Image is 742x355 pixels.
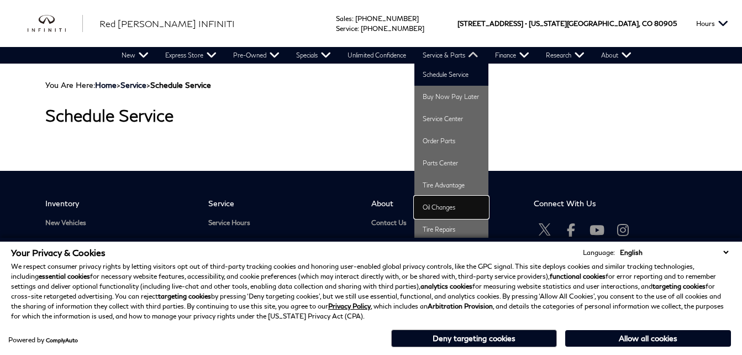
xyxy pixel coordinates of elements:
a: Order Parts [414,130,488,152]
h1: Schedule Service [45,106,697,124]
a: Oil Changes [414,196,488,218]
a: Pre-Owned [225,47,288,64]
strong: functional cookies [550,272,606,280]
a: infiniti [28,15,83,33]
span: About [371,199,518,208]
a: Specials [288,47,339,64]
span: Service [336,24,357,33]
strong: analytics cookies [420,282,472,290]
a: Contact Us [371,219,518,227]
a: Open Twitter in a new window [534,219,556,241]
a: Red [PERSON_NAME] INFINITI [99,17,235,30]
p: We respect consumer privacy rights by letting visitors opt out of third-party tracking cookies an... [11,262,731,321]
select: Language Select [617,247,731,258]
a: Research [538,47,593,64]
strong: targeting cookies [158,292,211,300]
button: Allow all cookies [565,330,731,347]
a: Schedule Service [414,64,488,86]
a: Service Center [414,108,488,130]
span: Connect With Us [534,199,680,208]
span: : [352,14,354,23]
nav: Main Navigation [113,47,640,64]
a: About [593,47,640,64]
strong: targeting cookies [652,282,706,290]
strong: Schedule Service [150,80,211,90]
a: New Vehicles [45,219,192,227]
span: Inventory [45,199,192,208]
a: Service [120,80,146,90]
a: Unlimited Confidence [339,47,414,64]
a: Open Facebook in a new window [560,219,582,241]
a: Express Store [157,47,225,64]
a: Open Youtube-play in a new window [586,219,608,241]
span: > [120,80,211,90]
a: Tire Advantage [414,174,488,196]
span: > [95,80,211,90]
span: You Are Here: [45,80,211,90]
a: New [113,47,157,64]
a: Service & Parts [414,47,487,64]
span: Your Privacy & Cookies [11,247,106,258]
a: Privacy Policy [328,302,371,310]
a: Tire Repairs [414,218,488,241]
a: Buy Now Pay Later [414,86,488,108]
a: Service Hours [208,219,355,227]
a: Home [95,80,117,90]
img: INFINITI [28,15,83,33]
strong: essential cookies [39,272,90,280]
div: Breadcrumbs [45,80,697,90]
span: : [357,24,359,33]
a: [PHONE_NUMBER] [355,14,419,23]
a: Finance [487,47,538,64]
a: Parts Center [414,152,488,174]
span: Service [208,199,355,208]
a: ComplyAuto [46,337,78,343]
a: [STREET_ADDRESS] • [US_STATE][GEOGRAPHIC_DATA], CO 80905 [457,19,677,28]
span: Sales [336,14,352,23]
a: [PHONE_NUMBER] [361,24,424,33]
button: Deny targeting cookies [391,330,557,347]
a: Open Instagram in a new window [612,219,634,241]
div: Language: [583,249,615,256]
div: Powered by [8,337,78,343]
span: Red [PERSON_NAME] INFINITI [99,18,235,29]
strong: Arbitration Provision [428,302,493,310]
